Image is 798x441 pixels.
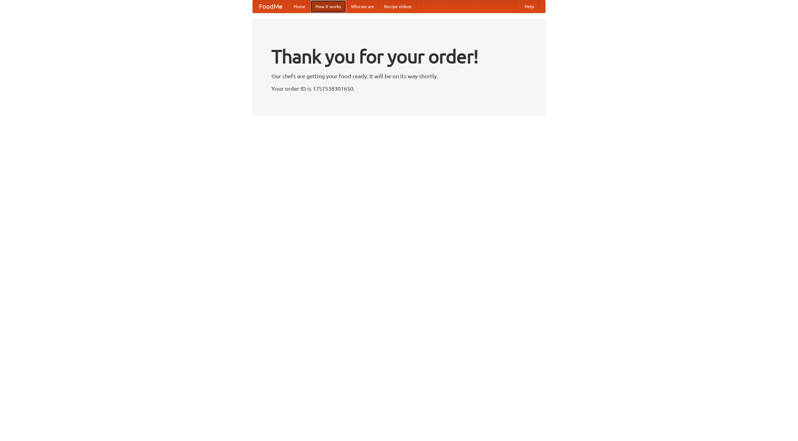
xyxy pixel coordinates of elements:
[346,0,379,13] a: Who we are
[289,0,310,13] a: Home
[272,41,526,71] h1: Thank you for your order!
[272,71,526,81] p: Our chefs are getting your food ready. It will be on its way shortly.
[272,84,526,93] p: Your order ID is 1757538301650.
[310,0,346,13] a: How it works
[379,0,416,13] a: Recipe videos
[253,0,289,13] a: FoodMe
[520,0,539,13] a: Help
